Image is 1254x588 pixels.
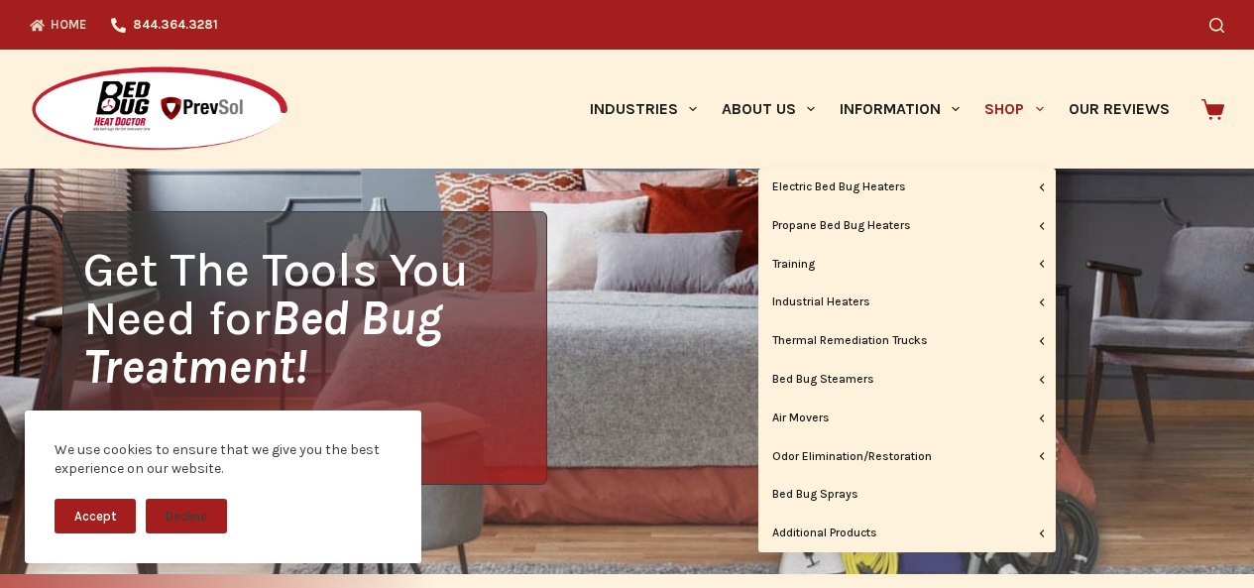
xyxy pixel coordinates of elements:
div: We use cookies to ensure that we give you the best experience on our website. [55,440,392,479]
a: Industries [577,50,709,169]
a: Information [828,50,972,169]
button: Accept [55,499,136,533]
a: Electric Bed Bug Heaters [758,169,1056,206]
a: Air Movers [758,400,1056,437]
img: Prevsol/Bed Bug Heat Doctor [30,65,289,154]
a: Thermal Remediation Trucks [758,322,1056,360]
i: Bed Bug Treatment! [83,290,442,395]
a: Bed Bug Steamers [758,361,1056,399]
a: Additional Products [758,515,1056,552]
a: Our Reviews [1056,50,1182,169]
a: Odor Elimination/Restoration [758,438,1056,476]
a: Propane Bed Bug Heaters [758,207,1056,245]
a: Industrial Heaters [758,284,1056,321]
h1: Get The Tools You Need for [83,245,545,391]
button: Search [1209,18,1224,33]
nav: Primary [577,50,1182,169]
a: Shop [972,50,1056,169]
a: Bed Bug Sprays [758,476,1056,514]
a: Training [758,246,1056,284]
button: Decline [146,499,227,533]
a: About Us [709,50,827,169]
